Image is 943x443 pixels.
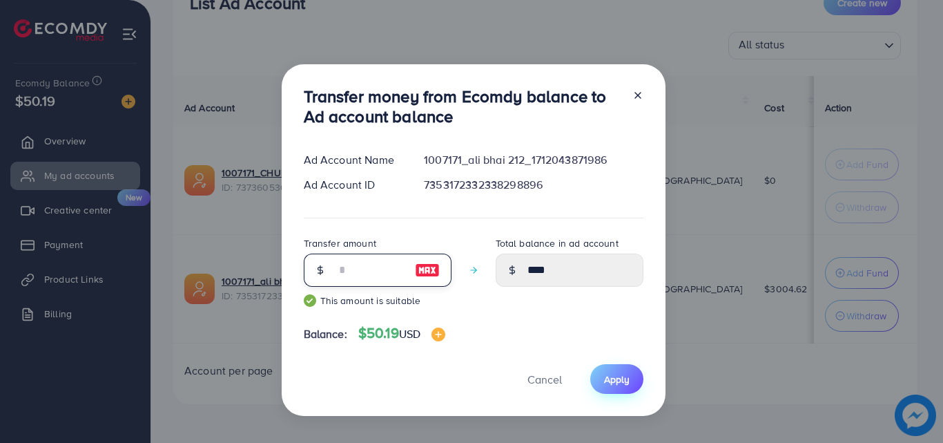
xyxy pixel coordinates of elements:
[415,262,440,279] img: image
[413,152,654,168] div: 1007171_ali bhai 212_1712043871986
[304,86,621,126] h3: Transfer money from Ecomdy balance to Ad account balance
[590,364,643,394] button: Apply
[304,294,316,307] img: guide
[510,364,579,394] button: Cancel
[304,294,451,308] small: This amount is suitable
[304,236,376,250] label: Transfer amount
[527,372,562,387] span: Cancel
[293,177,414,193] div: Ad Account ID
[358,325,445,342] h4: $50.19
[293,152,414,168] div: Ad Account Name
[413,177,654,193] div: 7353172332338298896
[604,373,630,386] span: Apply
[304,326,347,342] span: Balance:
[496,236,619,250] label: Total balance in ad account
[431,328,445,341] img: image
[399,326,420,341] span: USD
